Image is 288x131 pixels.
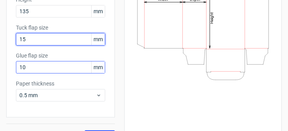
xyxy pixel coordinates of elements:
[16,24,105,31] label: Tuck flap size
[91,61,105,73] span: mm
[16,80,105,87] label: Paper thickness
[19,91,96,99] span: 0.5 mm
[16,52,105,59] label: Glue flap size
[210,13,214,24] tspan: Height
[91,5,105,17] span: mm
[91,33,105,45] span: mm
